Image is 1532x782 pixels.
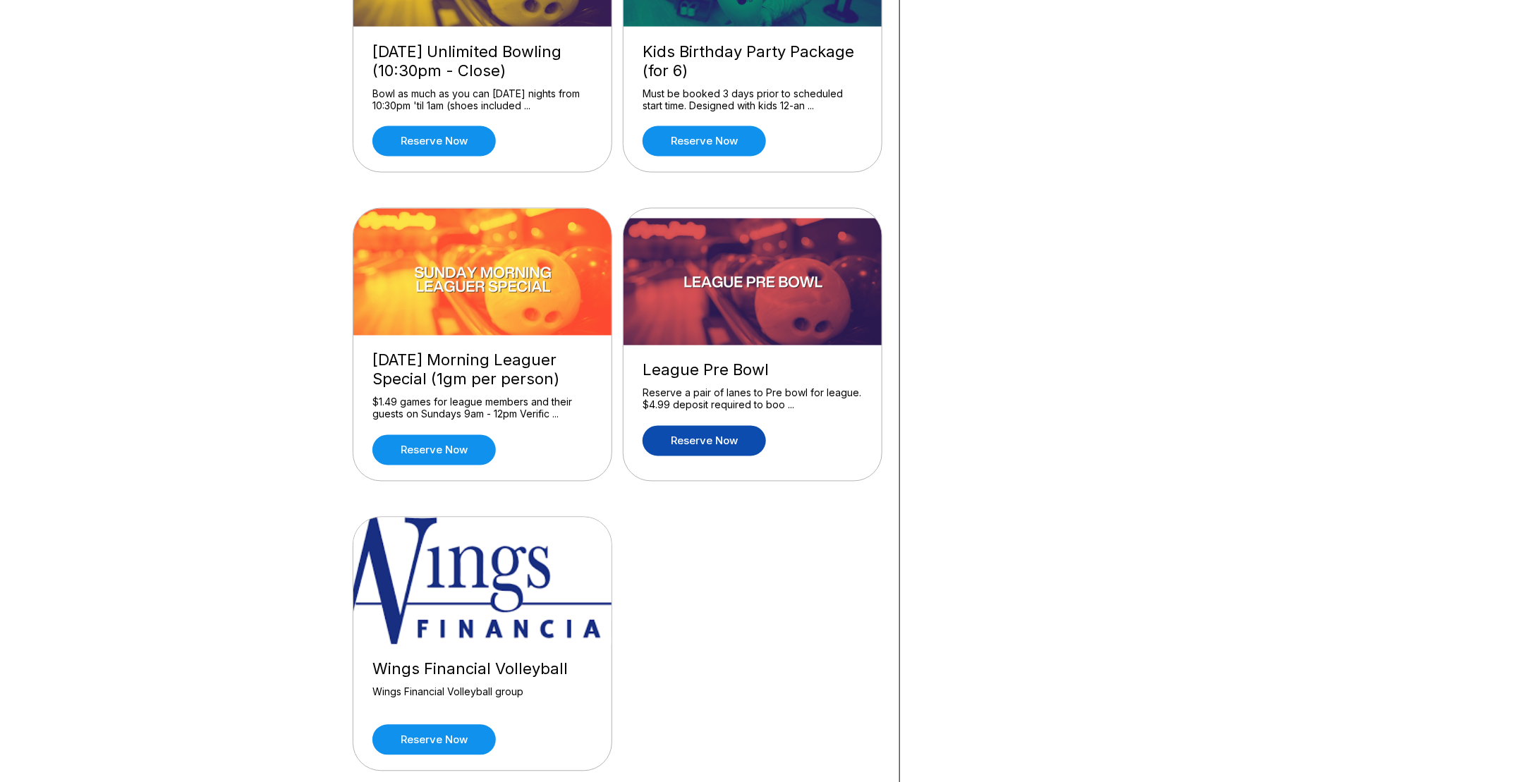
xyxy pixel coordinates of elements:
a: Reserve now [372,126,496,157]
div: Must be booked 3 days prior to scheduled start time. Designed with kids 12-an ... [643,87,863,112]
div: $1.49 games for league members and their guests on Sundays 9am - 12pm Verific ... [372,396,592,421]
div: Kids Birthday Party Package (for 6) [643,42,863,80]
a: Reserve now [372,435,496,465]
div: Bowl as much as you can [DATE] nights from 10:30pm 'til 1am (shoes included ... [372,87,592,112]
div: [DATE] Morning Leaguer Special (1gm per person) [372,351,592,389]
div: Wings Financial Volleyball group [372,686,592,711]
div: Wings Financial Volleyball [372,660,592,679]
a: Reserve now [372,725,496,755]
div: [DATE] Unlimited Bowling (10:30pm - Close) [372,42,592,80]
div: Reserve a pair of lanes to Pre bowl for league. $4.99 deposit required to boo ... [643,387,863,412]
img: Sunday Morning Leaguer Special (1gm per person) [353,209,613,336]
div: League Pre Bowl [643,361,863,380]
img: League Pre Bowl [624,219,883,346]
img: Wings Financial Volleyball [353,518,613,644]
a: Reserve now [643,426,766,456]
a: Reserve now [643,126,766,157]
